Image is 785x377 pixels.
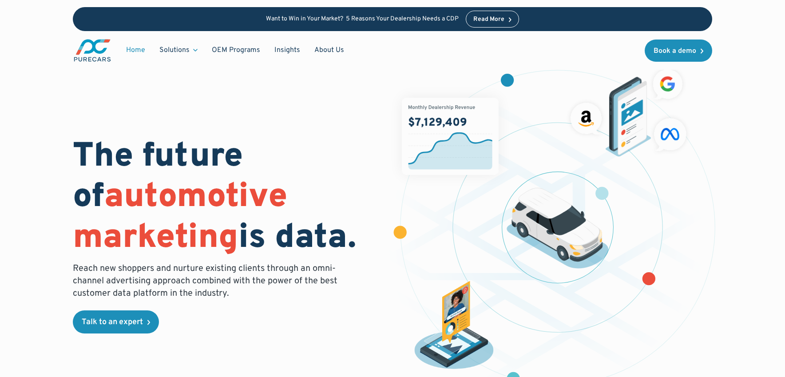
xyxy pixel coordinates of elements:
img: illustration of a vehicle [507,188,609,269]
p: Want to Win in Your Market? 5 Reasons Your Dealership Needs a CDP [266,16,459,23]
img: purecars logo [73,38,112,63]
span: automotive marketing [73,176,287,259]
a: Insights [267,42,307,59]
img: persona of a buyer [408,281,499,372]
h1: The future of is data. [73,137,382,259]
a: OEM Programs [205,42,267,59]
p: Reach new shoppers and nurture existing clients through an omni-channel advertising approach comb... [73,262,343,300]
a: Home [119,42,152,59]
div: Solutions [152,42,205,59]
div: Solutions [159,45,190,55]
div: Read More [473,16,504,23]
div: Talk to an expert [82,318,143,326]
a: About Us [307,42,351,59]
a: Talk to an expert [73,310,159,333]
div: Book a demo [654,48,696,55]
a: Read More [466,11,519,28]
a: main [73,38,112,63]
img: chart showing monthly dealership revenue of $7m [402,98,499,175]
img: ads on social media and advertising partners [566,65,691,157]
a: Book a demo [645,40,712,62]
